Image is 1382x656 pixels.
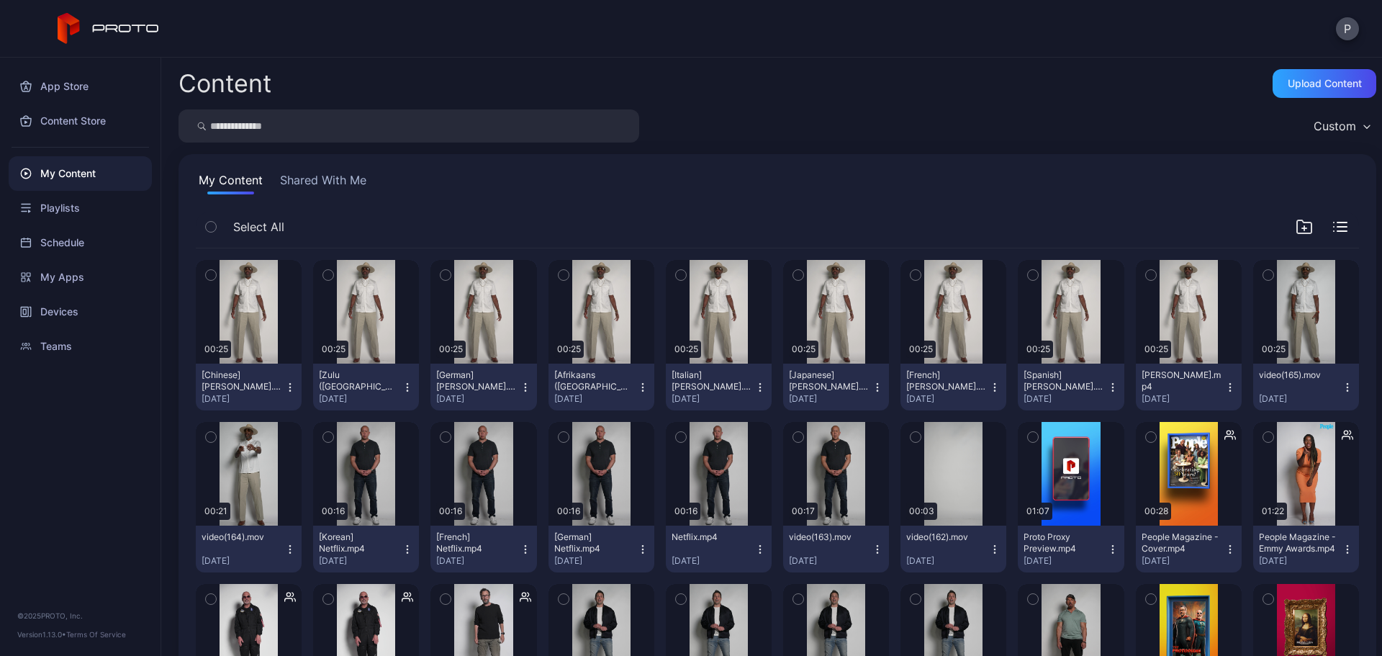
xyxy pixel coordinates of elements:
[672,555,754,567] div: [DATE]
[9,191,152,225] a: Playlists
[1142,393,1224,405] div: [DATE]
[1136,364,1242,410] button: [PERSON_NAME].mp4[DATE]
[1306,109,1376,143] button: Custom
[9,69,152,104] a: App Store
[906,531,985,543] div: video(162).mov
[202,393,284,405] div: [DATE]
[319,531,398,554] div: [Korean] Netflix.mp4
[1018,364,1124,410] button: [Spanish] [PERSON_NAME].mp4[DATE]
[783,526,889,572] button: video(163).mov[DATE]
[9,329,152,364] a: Teams
[179,71,271,96] div: Content
[66,630,126,639] a: Terms Of Service
[666,526,772,572] button: Netflix.mp4[DATE]
[430,364,536,410] button: [German] [PERSON_NAME].mp4[DATE]
[554,369,633,392] div: [Afrikaans (South Africa)] JB Smoove.mp4
[900,526,1006,572] button: video(162).mov[DATE]
[1024,369,1103,392] div: [Spanish] JB Smoove.mp4
[202,531,281,543] div: video(164).mov
[233,218,284,235] span: Select All
[906,555,989,567] div: [DATE]
[196,364,302,410] button: [Chinese] [PERSON_NAME].mp4[DATE]
[1253,526,1359,572] button: People Magazine - Emmy Awards.mp4[DATE]
[1259,555,1342,567] div: [DATE]
[436,393,519,405] div: [DATE]
[1253,364,1359,410] button: video(165).mov[DATE]
[666,364,772,410] button: [Italian] [PERSON_NAME].mp4[DATE]
[1136,526,1242,572] button: People Magazine - Cover.mp4[DATE]
[17,610,143,621] div: © 2025 PROTO, Inc.
[1259,531,1338,554] div: People Magazine - Emmy Awards.mp4
[319,393,402,405] div: [DATE]
[789,369,868,392] div: [Japanese] JB Smoove.mp4
[9,156,152,191] a: My Content
[196,526,302,572] button: video(164).mov[DATE]
[313,364,419,410] button: [Zulu ([GEOGRAPHIC_DATA])] [PERSON_NAME].mp4[DATE]
[1273,69,1376,98] button: Upload Content
[672,531,751,543] div: Netflix.mp4
[554,555,637,567] div: [DATE]
[789,393,872,405] div: [DATE]
[554,393,637,405] div: [DATE]
[9,225,152,260] a: Schedule
[313,526,419,572] button: [Korean] Netflix.mp4[DATE]
[430,526,536,572] button: [French] Netflix.mp4[DATE]
[1018,526,1124,572] button: Proto Proxy Preview.mp4[DATE]
[548,526,654,572] button: [German] Netflix.mp4[DATE]
[202,555,284,567] div: [DATE]
[1259,369,1338,381] div: video(165).mov
[1142,531,1221,554] div: People Magazine - Cover.mp4
[9,260,152,295] a: My Apps
[554,531,633,554] div: [German] Netflix.mp4
[1314,119,1356,133] div: Custom
[1142,369,1221,392] div: JB Smoove.mp4
[196,171,266,194] button: My Content
[1259,393,1342,405] div: [DATE]
[202,369,281,392] div: [Chinese] JB Smoove.mp4
[1024,393,1106,405] div: [DATE]
[9,295,152,329] a: Devices
[436,555,519,567] div: [DATE]
[672,393,754,405] div: [DATE]
[1024,531,1103,554] div: Proto Proxy Preview.mp4
[9,104,152,138] a: Content Store
[319,369,398,392] div: [Zulu (South Africa)] JB Smoove.mp4
[900,364,1006,410] button: [French] [PERSON_NAME].mp4[DATE]
[672,369,751,392] div: [Italian] JB Smoove.mp4
[17,630,66,639] span: Version 1.13.0 •
[436,369,515,392] div: [German] JB Smoove.mp4
[906,393,989,405] div: [DATE]
[783,364,889,410] button: [Japanese] [PERSON_NAME].mp4[DATE]
[277,171,369,194] button: Shared With Me
[1024,555,1106,567] div: [DATE]
[436,531,515,554] div: [French] Netflix.mp4
[906,369,985,392] div: [French] JB Smoove.mp4
[1336,17,1359,40] button: P
[1142,555,1224,567] div: [DATE]
[1288,78,1362,89] div: Upload Content
[548,364,654,410] button: [Afrikaans ([GEOGRAPHIC_DATA])] [PERSON_NAME].mp4[DATE]
[789,531,868,543] div: video(163).mov
[319,555,402,567] div: [DATE]
[789,555,872,567] div: [DATE]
